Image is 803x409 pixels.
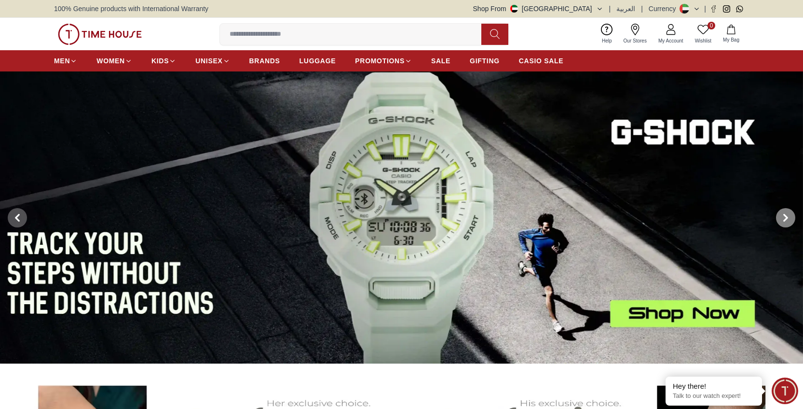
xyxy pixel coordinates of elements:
[54,52,77,70] a: MEN
[510,5,518,13] img: United Arab Emirates
[96,56,125,66] span: WOMEN
[54,56,70,66] span: MEN
[710,5,717,13] a: Facebook
[249,52,280,70] a: BRANDS
[708,22,715,29] span: 0
[723,5,730,13] a: Instagram
[616,4,635,14] button: العربية
[618,22,653,46] a: Our Stores
[649,4,680,14] div: Currency
[719,36,743,43] span: My Bag
[596,22,618,46] a: Help
[654,37,687,44] span: My Account
[519,56,564,66] span: CASIO SALE
[96,52,132,70] a: WOMEN
[299,56,336,66] span: LUGGAGE
[641,4,643,14] span: |
[299,52,336,70] a: LUGGAGE
[691,37,715,44] span: Wishlist
[470,52,500,70] a: GIFTING
[598,37,616,44] span: Help
[54,4,208,14] span: 100% Genuine products with International Warranty
[431,56,450,66] span: SALE
[473,4,603,14] button: Shop From[GEOGRAPHIC_DATA]
[470,56,500,66] span: GIFTING
[689,22,717,46] a: 0Wishlist
[717,23,745,45] button: My Bag
[195,56,222,66] span: UNISEX
[431,52,450,70] a: SALE
[58,24,142,45] img: ...
[355,52,412,70] a: PROMOTIONS
[620,37,651,44] span: Our Stores
[249,56,280,66] span: BRANDS
[195,52,230,70] a: UNISEX
[609,4,611,14] span: |
[673,381,755,391] div: Hey there!
[151,56,169,66] span: KIDS
[673,392,755,400] p: Talk to our watch expert!
[355,56,405,66] span: PROMOTIONS
[151,52,176,70] a: KIDS
[772,378,798,404] div: Chat Widget
[519,52,564,70] a: CASIO SALE
[736,5,743,13] a: Whatsapp
[704,4,706,14] span: |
